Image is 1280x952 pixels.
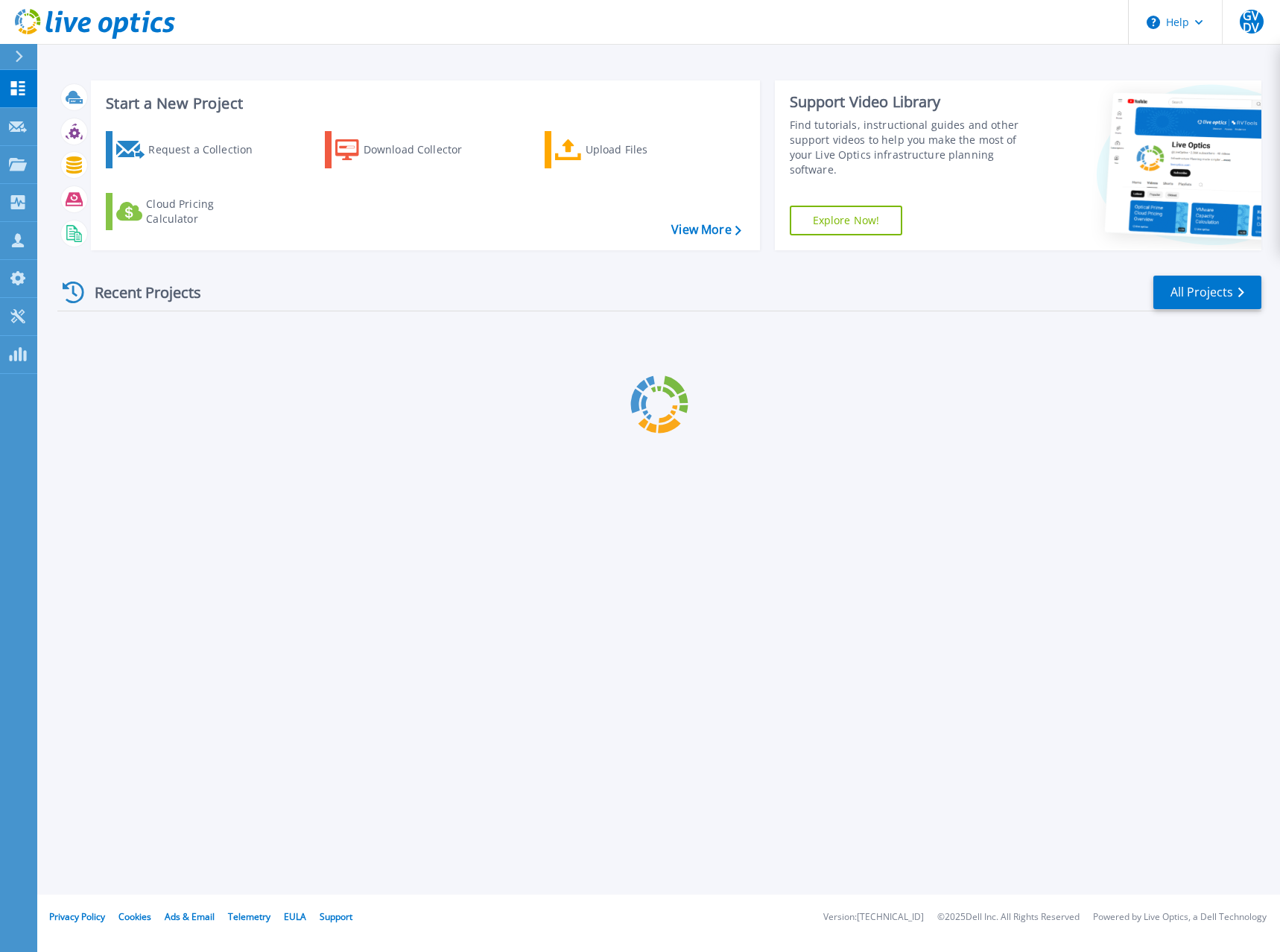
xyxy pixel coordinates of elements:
[671,223,741,237] a: View More
[106,193,272,230] a: Cloud Pricing Calculator
[325,131,491,168] a: Download Collector
[586,135,705,165] div: Upload Files
[284,910,306,923] a: EULA
[1093,913,1267,922] li: Powered by Live Optics, a Dell Technology
[364,135,483,165] div: Download Collector
[118,910,151,923] a: Cookies
[320,910,352,923] a: Support
[1153,276,1261,309] a: All Projects
[146,197,265,226] div: Cloud Pricing Calculator
[49,910,105,923] a: Privacy Policy
[106,131,272,168] a: Request a Collection
[937,913,1080,922] li: © 2025 Dell Inc. All Rights Reserved
[545,131,711,168] a: Upload Files
[790,92,1036,112] div: Support Video Library
[790,206,903,235] a: Explore Now!
[165,910,215,923] a: Ads & Email
[790,118,1036,177] div: Find tutorials, instructional guides and other support videos to help you make the most of your L...
[57,274,221,311] div: Recent Projects
[1240,10,1264,34] span: GVDV
[106,95,741,112] h3: Start a New Project
[823,913,924,922] li: Version: [TECHNICAL_ID]
[148,135,267,165] div: Request a Collection
[228,910,270,923] a: Telemetry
